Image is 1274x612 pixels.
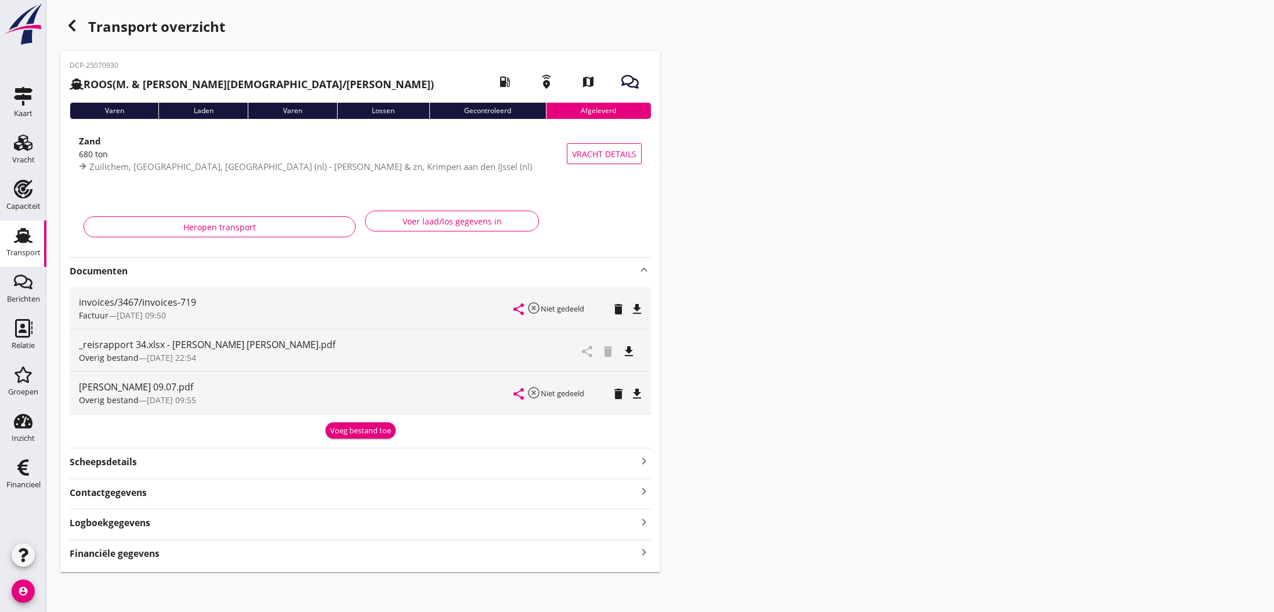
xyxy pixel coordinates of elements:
i: share [512,302,526,316]
strong: ROOS [84,77,113,91]
div: Transport overzicht [60,14,660,42]
div: Groepen [8,388,38,396]
div: Varen [70,103,158,119]
i: map [572,66,605,98]
div: Inzicht [12,434,35,442]
span: Zuilichem, [GEOGRAPHIC_DATA], [GEOGRAPHIC_DATA] (nl) - [PERSON_NAME] & zn, Krimpen aan den IJssel... [89,161,532,172]
button: Voeg bestand toe [325,422,396,439]
div: 680 ton [79,148,567,160]
i: highlight_off [527,386,541,400]
span: [DATE] 09:50 [117,310,166,321]
i: share [512,387,526,401]
i: file_download [630,302,644,316]
span: [DATE] 22:54 [147,352,196,363]
div: Heropen transport [93,221,346,233]
strong: Financiële gegevens [70,547,160,560]
small: Niet gedeeld [541,388,584,399]
strong: Scheepsdetails [70,455,137,469]
i: keyboard_arrow_right [637,514,651,530]
div: — [79,309,514,321]
div: Laden [158,103,248,119]
span: [DATE] 09:55 [147,394,196,405]
div: Voeg bestand toe [330,425,391,437]
span: Factuur [79,310,108,321]
span: Vracht details [572,148,636,160]
small: Niet gedeeld [541,303,584,314]
img: logo-small.a267ee39.svg [2,3,44,46]
a: Zand680 tonZuilichem, [GEOGRAPHIC_DATA], [GEOGRAPHIC_DATA] (nl) - [PERSON_NAME] & zn, Krimpen aan... [70,128,651,179]
div: Kaart [14,110,32,117]
i: file_download [630,387,644,401]
i: keyboard_arrow_right [637,484,651,499]
div: [PERSON_NAME] 09.07.pdf [79,380,514,394]
div: Financieel [6,481,41,488]
strong: Logboekgegevens [70,516,150,530]
i: emergency_share [530,66,563,98]
div: Lossen [337,103,429,119]
div: Transport [6,249,41,256]
span: Overig bestand [79,352,139,363]
div: Gecontroleerd [429,103,546,119]
span: Overig bestand [79,394,139,405]
i: keyboard_arrow_up [637,263,651,277]
div: Afgeleverd [546,103,651,119]
div: Voer laad/los gegevens in [375,215,529,227]
div: Relatie [12,342,35,349]
i: delete [611,302,625,316]
div: Berichten [7,295,40,303]
button: Heropen transport [84,216,356,237]
i: keyboard_arrow_right [637,453,651,469]
i: local_gas_station [488,66,521,98]
div: Vracht [12,156,35,164]
button: Voer laad/los gegevens in [365,211,539,231]
div: _reisrapport 34.xlsx - [PERSON_NAME] [PERSON_NAME].pdf [79,338,523,352]
i: keyboard_arrow_right [637,545,651,560]
strong: Contactgegevens [70,486,147,499]
div: — [79,352,523,364]
strong: Documenten [70,265,637,278]
div: — [79,394,514,406]
div: invoices/3467/invoices-719 [79,295,514,309]
div: Varen [248,103,336,119]
strong: Zand [79,135,101,147]
i: account_circle [12,580,35,603]
i: file_download [622,345,636,358]
i: delete [611,387,625,401]
div: Capaciteit [6,202,41,210]
i: highlight_off [527,301,541,315]
button: Vracht details [567,143,642,164]
h2: (M. & [PERSON_NAME][DEMOGRAPHIC_DATA]/[PERSON_NAME]) [70,77,434,92]
p: DCP-25070930 [70,60,434,71]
